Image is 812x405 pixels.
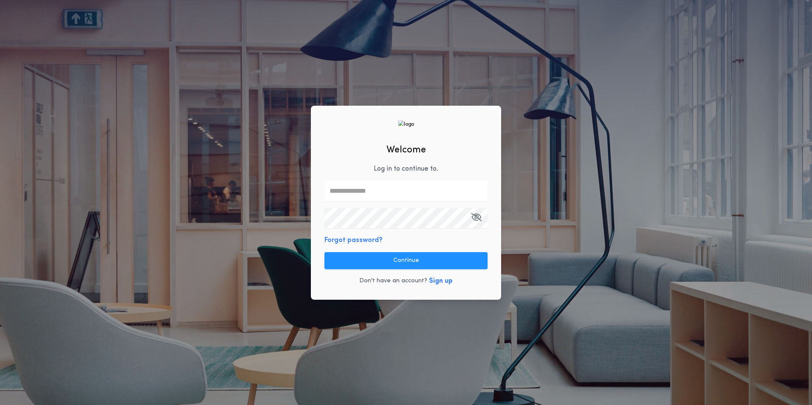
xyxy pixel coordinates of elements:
img: logo [398,120,414,128]
p: Log in to continue to . [374,164,438,174]
p: Don't have an account? [359,277,427,285]
button: Continue [324,252,488,269]
h2: Welcome [386,143,426,157]
button: Forgot password? [324,235,383,245]
button: Sign up [429,276,453,286]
